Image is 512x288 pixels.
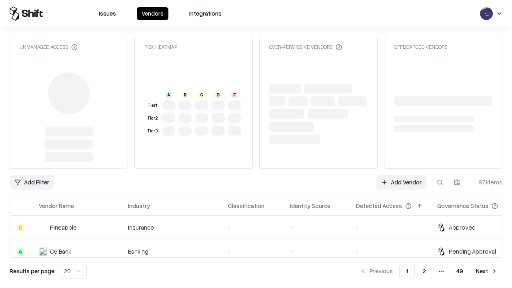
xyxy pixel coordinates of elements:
[290,223,343,232] div: -
[50,247,71,256] div: C6 Bank
[269,44,342,50] div: Over-Permissive Vendors
[184,7,226,20] button: Integrations
[228,247,277,256] div: -
[137,7,168,20] button: Vendors
[50,223,77,232] div: Pineapple
[437,202,488,210] div: Governance Status
[198,92,205,98] div: C
[449,247,496,256] div: Pending Approval
[166,92,172,98] div: A
[228,202,264,210] div: Classification
[146,128,159,134] div: Tier 3
[128,223,215,232] div: Insurance
[471,264,502,278] button: Next
[94,7,121,20] button: Issues
[356,223,424,232] div: -
[146,115,159,122] div: Tier 2
[376,175,426,190] a: Add Vendor
[228,223,277,232] div: -
[290,202,330,210] div: Identity Source
[394,44,447,50] div: Offboarded Vendors
[128,202,150,210] div: Industry
[470,178,502,186] div: 971 items
[39,248,47,256] img: C6 Bank
[146,102,159,109] div: Tier 1
[356,202,402,210] div: Detected Access
[39,202,74,210] div: Vendor Name
[10,175,54,190] button: Add Filter
[215,92,221,98] div: D
[450,264,470,278] button: 49
[290,247,343,256] div: -
[449,223,476,232] div: Approved
[355,264,502,278] nav: pagination
[16,248,24,256] div: A
[16,224,24,232] div: C
[182,92,188,98] div: B
[144,44,177,50] div: Risk Heatmap
[231,92,238,98] div: F
[356,247,424,256] div: -
[39,224,47,232] img: Pineapple
[416,264,432,278] button: 2
[10,267,56,275] p: Results per page:
[20,44,78,50] div: Unmanaged Access
[399,264,415,278] button: 1
[128,247,215,256] div: Banking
